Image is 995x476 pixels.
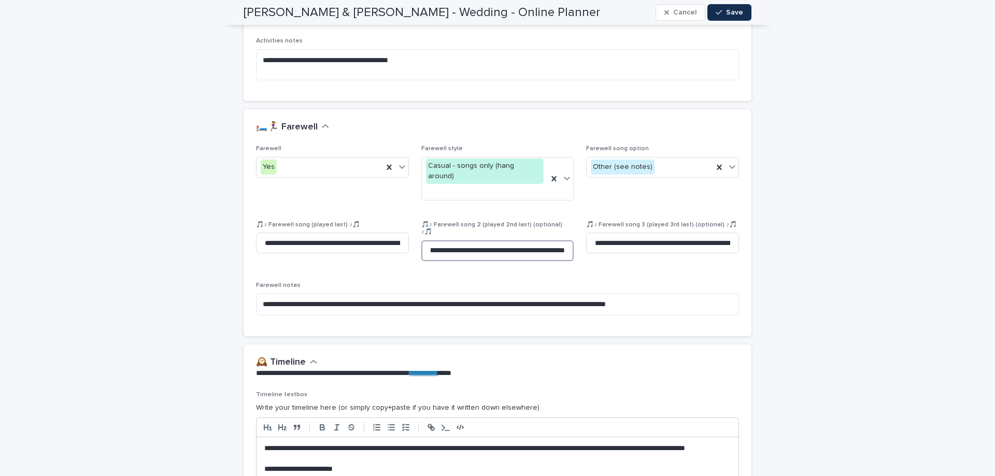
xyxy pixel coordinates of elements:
[256,402,739,413] p: Write your timeline here (or simply copy+paste if you have it written down elsewhere)
[256,392,307,398] span: Timeline textbox
[256,222,360,228] span: 🎵♪ Farewell song (played last) ♪🎵
[426,158,544,184] div: Casual - songs only (hang around)
[673,9,696,16] span: Cancel
[656,4,705,21] button: Cancel
[256,38,303,44] span: Activities notes
[586,222,737,228] span: 🎵♪ Farewell song 3 (played 3rd last) (optional) ♪🎵
[256,146,281,152] span: Farewell
[256,122,329,133] button: 🛏️🏃‍♀️ Farewell
[726,9,743,16] span: Save
[256,122,318,133] h2: 🛏️🏃‍♀️ Farewell
[591,160,655,175] div: Other (see notes)
[421,146,463,152] span: Farewell style
[261,160,277,175] div: Yes
[586,146,649,152] span: Farewell song option
[707,4,751,21] button: Save
[256,357,306,368] h2: 🕰️ Timeline
[421,222,562,235] span: 🎵♪ Farewell song 2 (played 2nd last) (optional) ♪🎵
[256,282,301,289] span: Farewell notes
[244,5,600,20] h2: [PERSON_NAME] & [PERSON_NAME] - Wedding - Online Planner
[256,357,317,368] button: 🕰️ Timeline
